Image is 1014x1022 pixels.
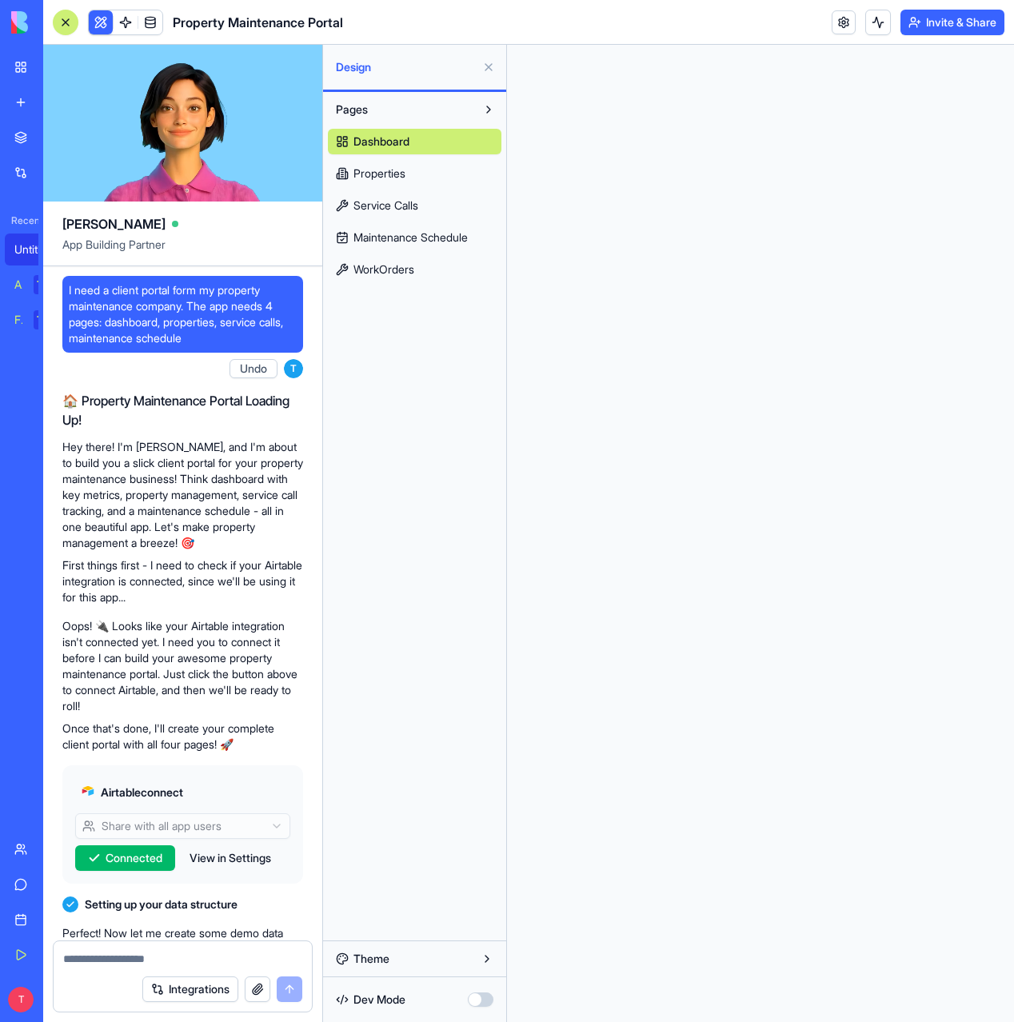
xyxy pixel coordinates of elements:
[353,230,468,246] span: Maintenance Schedule
[62,618,303,714] p: Oops! 🔌 Looks like your Airtable integration isn't connected yet. I need you to connect it before...
[11,11,110,34] img: logo
[62,557,303,605] p: First things first - I need to check if your Airtable integration is connected, since we'll be us...
[14,277,22,293] div: AI Logo Generator
[62,721,303,753] p: Once that's done, I'll create your complete client portal with all four pages! 🚀
[284,359,303,378] span: T
[328,946,501,972] button: Theme
[328,97,476,122] button: Pages
[173,13,343,32] span: Property Maintenance Portal
[353,261,414,277] span: WorkOrders
[5,304,69,336] a: Feedback FormTRY
[328,161,501,186] a: Properties
[336,59,476,75] span: Design
[69,282,297,346] span: I need a client portal form my property maintenance company. The app needs 4 pages: dashboard, pr...
[5,269,69,301] a: AI Logo GeneratorTRY
[328,257,501,282] a: WorkOrders
[5,214,38,227] span: Recent
[14,312,22,328] div: Feedback Form
[34,310,59,329] div: TRY
[62,237,303,265] span: App Building Partner
[328,129,501,154] a: Dashboard
[336,102,368,118] span: Pages
[14,242,59,257] div: Untitled App
[75,845,175,871] button: Connected
[62,214,166,234] span: [PERSON_NAME]
[900,10,1004,35] button: Invite & Share
[353,198,418,214] span: Service Calls
[328,225,501,250] a: Maintenance Schedule
[8,987,34,1012] span: T
[353,134,409,150] span: Dashboard
[62,439,303,551] p: Hey there! I'm [PERSON_NAME], and I'm about to build you a slick client portal for your property ...
[353,992,405,1008] span: Dev Mode
[328,193,501,218] a: Service Calls
[182,845,279,871] button: View in Settings
[62,925,303,973] p: Perfect! Now let me create some demo data and then build out your portal with all 4 pages! 🎨
[142,976,238,1002] button: Integrations
[353,166,405,182] span: Properties
[62,391,303,429] h2: 🏠 Property Maintenance Portal Loading Up!
[101,784,183,800] span: Airtable connect
[230,359,277,378] button: Undo
[34,275,59,294] div: TRY
[5,234,69,265] a: Untitled App
[85,896,238,912] span: Setting up your data structure
[82,784,94,797] img: airtable
[106,850,162,866] span: Connected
